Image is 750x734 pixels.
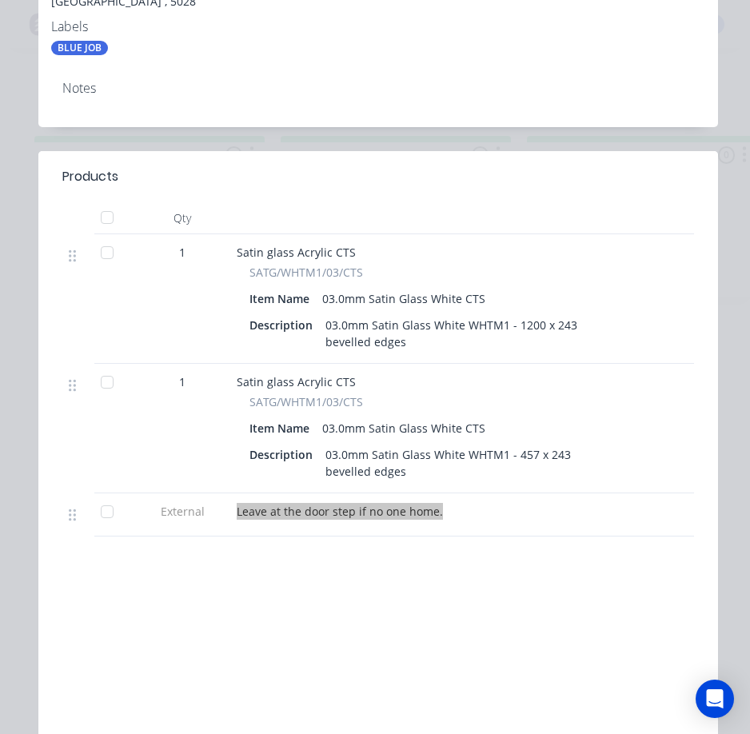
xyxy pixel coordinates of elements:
[249,287,316,310] div: Item Name
[237,504,443,519] span: Leave at the door step if no one home.
[249,393,363,410] span: SATG/WHTM1/03/CTS
[62,81,694,96] div: Notes
[249,417,316,440] div: Item Name
[179,373,186,390] span: 1
[696,680,734,718] div: Open Intercom Messenger
[249,443,319,466] div: Description
[51,41,108,55] div: BLUE JOB
[51,19,378,34] div: Labels
[134,202,230,234] div: Qty
[316,417,492,440] div: 03.0mm Satin Glass White CTS
[249,264,363,281] span: SATG/WHTM1/03/CTS
[319,443,577,483] div: 03.0mm Satin Glass White WHTM1 - 457 x 243 bevelled edges
[316,287,492,310] div: 03.0mm Satin Glass White CTS
[141,503,224,520] span: External
[319,313,584,353] div: 03.0mm Satin Glass White WHTM1 - 1200 x 243 bevelled edges
[179,244,186,261] span: 1
[249,313,319,337] div: Description
[62,167,118,186] div: Products
[237,245,356,260] span: Satin glass Acrylic CTS
[237,374,356,389] span: Satin glass Acrylic CTS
